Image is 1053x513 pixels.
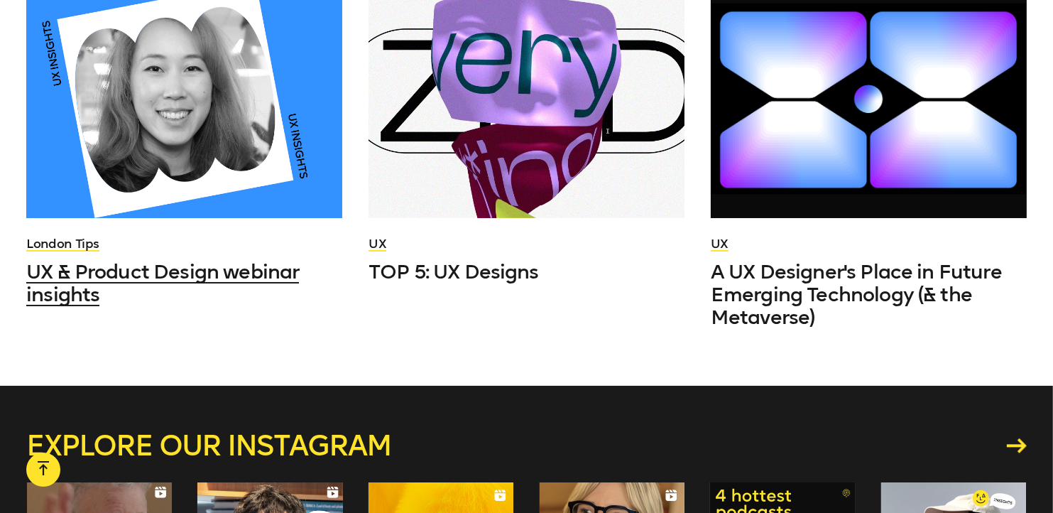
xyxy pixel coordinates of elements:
a: A UX Designer's Place in Future Emerging Technology (& the Metaverse) [711,261,1027,329]
a: UX [369,236,386,252]
a: London Tips [26,236,99,252]
span: UX & Product Design webinar insights [26,260,299,306]
a: UX [711,236,729,252]
a: TOP 5: UX Designs [369,261,684,283]
a: UX & Product Design webinar insights [26,261,342,306]
span: TOP 5: UX Designs [369,260,539,283]
span: A UX Designer's Place in Future Emerging Technology (& the Metaverse) [711,260,1002,329]
a: Explore our instagram [26,431,1027,460]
